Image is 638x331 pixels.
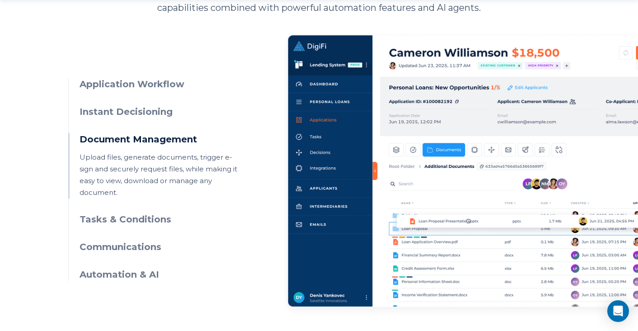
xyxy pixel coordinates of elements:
[80,133,244,146] h3: Document Management
[80,241,244,254] h3: Communications
[80,268,244,281] h3: Automation & AI
[80,151,244,199] p: Upload files, generate documents, trigger e-sign and securely request files, while making it easy...
[607,300,629,322] div: Open Intercom Messenger
[80,78,244,91] h3: Application Workflow
[80,105,244,118] h3: Instant Decisioning
[80,213,244,226] h3: Tasks & Conditions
